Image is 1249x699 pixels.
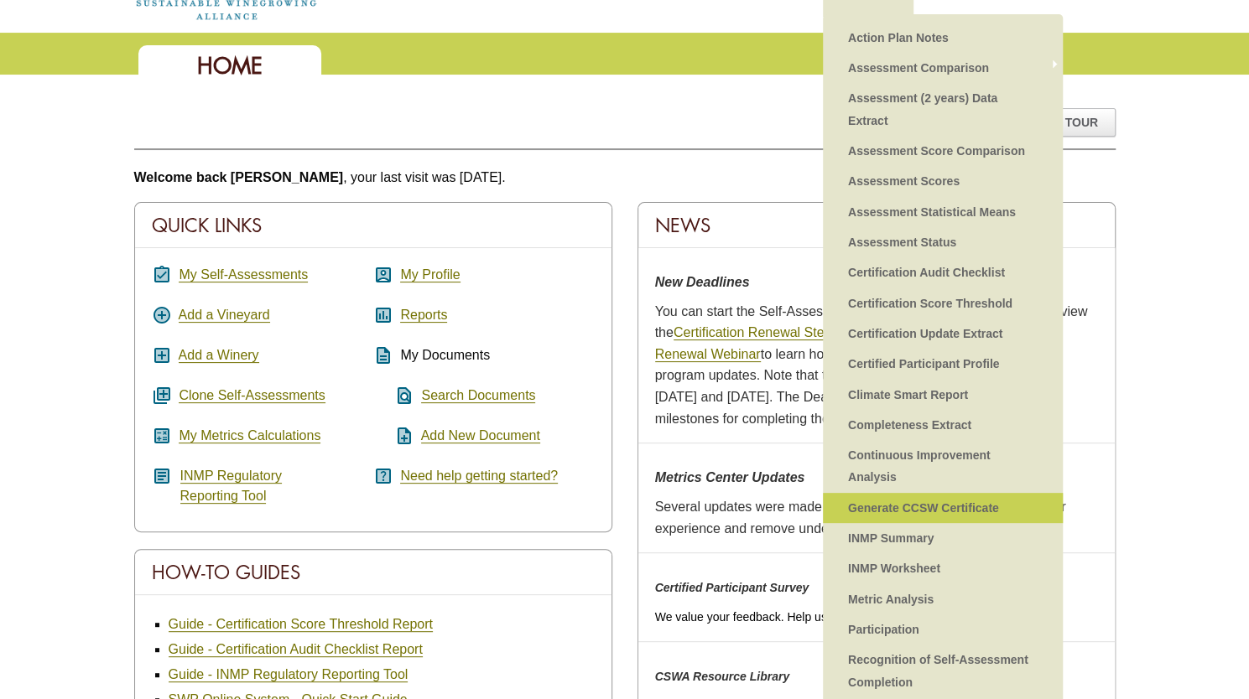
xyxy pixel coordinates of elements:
i: assignment_turned_in [152,265,172,285]
strong: New Deadlines [655,275,750,289]
a: Assessment Status [840,227,1046,257]
i: account_box [373,265,393,285]
i: calculate [152,426,172,446]
a: My Self-Assessments [179,267,308,282]
strong: Metrics Center Updates [655,470,805,484]
span: My Documents [400,348,490,362]
a: Need help getting started? [400,469,558,484]
i: queue [152,386,172,406]
a: Climate Smart Report [840,380,1046,410]
i: add_box [152,345,172,365]
a: Add a Vineyard [179,308,270,323]
a: Certification Renewal Steps [674,325,839,340]
a: Participation [840,614,1046,645]
i: note_add [373,426,414,446]
a: Certified Participant Profile [840,349,1046,379]
em: Certified Participant Survey [655,581,809,594]
a: Assessment Scores [840,166,1046,196]
a: Guide - INMP Regulatory Reporting Tool [169,667,409,682]
a: Certification Renewal Webinar [655,325,1045,362]
a: My Profile [400,267,460,282]
div: News [638,203,1115,248]
a: INMP Worksheet [840,553,1046,583]
a: Assessment (2 years) Data Extract [840,83,1046,136]
p: You can start the Self-Assessment as early as [DATE] each year. Review the handout and watch the ... [655,301,1098,430]
a: My Metrics Calculations [179,428,320,443]
a: Assessment Statistical Means [840,197,1046,227]
a: Assessment Comparison [840,53,1046,83]
a: Certification Score Threshold [840,288,1046,318]
i: article [152,466,172,486]
i: help_center [373,466,393,486]
a: Recognition of Self-Assessment Completion [840,645,1046,697]
a: Metric Analysis [840,584,1046,614]
a: Reports [400,308,447,323]
a: Guide - Certification Score Threshold Report [169,617,433,632]
span: Home [197,51,263,80]
a: Certification Update Extract [840,318,1046,349]
a: Certification Audit Checklist [840,257,1046,287]
a: INMP Summary [840,523,1046,553]
a: Clone Self-Assessments [179,388,325,403]
a: Completeness Extract [840,410,1046,440]
a: Add New Document [421,428,540,443]
a: Search Documents [421,388,535,403]
b: Welcome back [PERSON_NAME] [134,170,344,184]
div: How-To Guides [135,550,611,595]
i: description [373,345,393,365]
span: » [1050,60,1059,76]
i: add_circle [152,305,172,325]
span: Several updates were made to the metrics center to improve the user experience and remove under-u... [655,500,1066,536]
a: Action Plan Notes [840,23,1046,53]
i: assessment [373,305,393,325]
em: CSWA Resource Library [655,670,790,683]
a: Continuous Improvement Analysis [840,440,1046,493]
i: find_in_page [373,386,414,406]
a: Assessment Score Comparison [840,136,1046,166]
a: INMP RegulatoryReporting Tool [180,469,283,504]
p: , your last visit was [DATE]. [134,167,1116,189]
span: We value your feedback. Help us improve by completing this . [655,610,1042,624]
a: Generate CCSW Certificate [840,493,1046,523]
a: Guide - Certification Audit Checklist Report [169,642,423,657]
div: Quick Links [135,203,611,248]
a: Add a Winery [179,348,259,363]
